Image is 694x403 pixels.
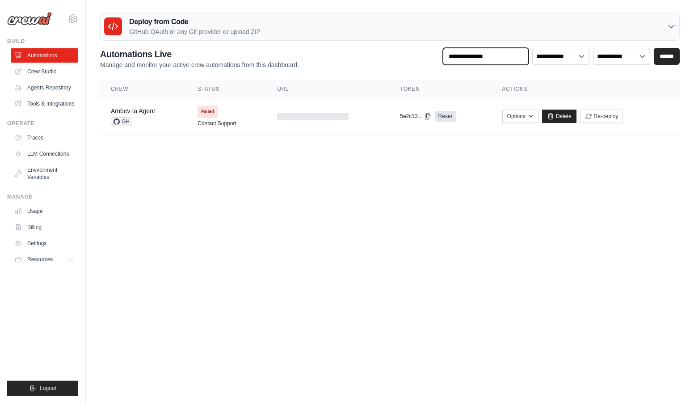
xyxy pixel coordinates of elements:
a: Usage [11,204,78,218]
div: Widget de chat [649,360,694,403]
h2: Automations Live [100,48,299,60]
iframe: Chat Widget [649,360,694,403]
button: Re-deploy [580,110,623,123]
a: Agents Repository [11,81,78,95]
p: Manage and monitor your active crew automations from this dashboard. [100,60,299,69]
p: GitHub OAuth or any Git provider or upload ZIP [129,27,261,36]
a: Billing [11,220,78,234]
a: Traces [11,131,78,145]
a: Tools & Integrations [11,97,78,111]
th: URL [266,80,389,98]
th: Actions [492,80,680,98]
a: LLM Connections [11,147,78,161]
a: Contact Support [198,120,236,127]
th: Crew [100,80,187,98]
span: Failed [198,106,218,118]
div: Operate [7,120,78,127]
h3: Deploy from Code [129,17,261,27]
th: Status [187,80,266,98]
th: Token [389,80,491,98]
button: Logout [7,381,78,396]
a: Reset [435,111,456,122]
a: Delete [542,110,576,123]
img: Logo [7,12,52,25]
a: Crew Studio [11,64,78,79]
span: Resources [27,256,53,263]
button: Options [502,110,538,123]
span: Logout [40,385,56,392]
div: Manage [7,193,78,200]
button: Resources [11,252,78,267]
span: GH [111,117,132,126]
button: 5e2c13... [400,113,431,120]
div: Build [7,38,78,45]
a: Environment Variables [11,163,78,184]
a: Ambev Ia Agent [111,107,155,115]
a: Automations [11,48,78,63]
a: Settings [11,236,78,250]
